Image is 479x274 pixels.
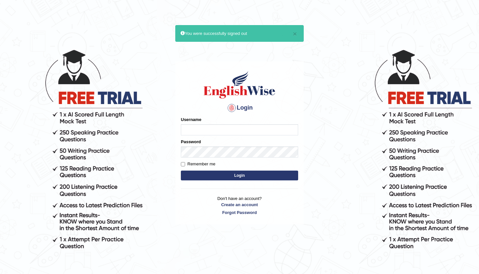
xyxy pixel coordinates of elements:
[181,195,298,216] p: Don't have an account?
[175,25,304,42] div: You were successfully signed out
[202,70,277,99] img: Logo of English Wise sign in for intelligent practice with AI
[181,162,185,166] input: Remember me
[181,116,201,123] label: Username
[181,139,201,145] label: Password
[181,161,215,167] label: Remember me
[181,209,298,216] a: Forgot Password
[181,171,298,180] button: Login
[181,202,298,208] a: Create an account
[181,103,298,113] h4: Login
[293,30,297,37] button: ×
